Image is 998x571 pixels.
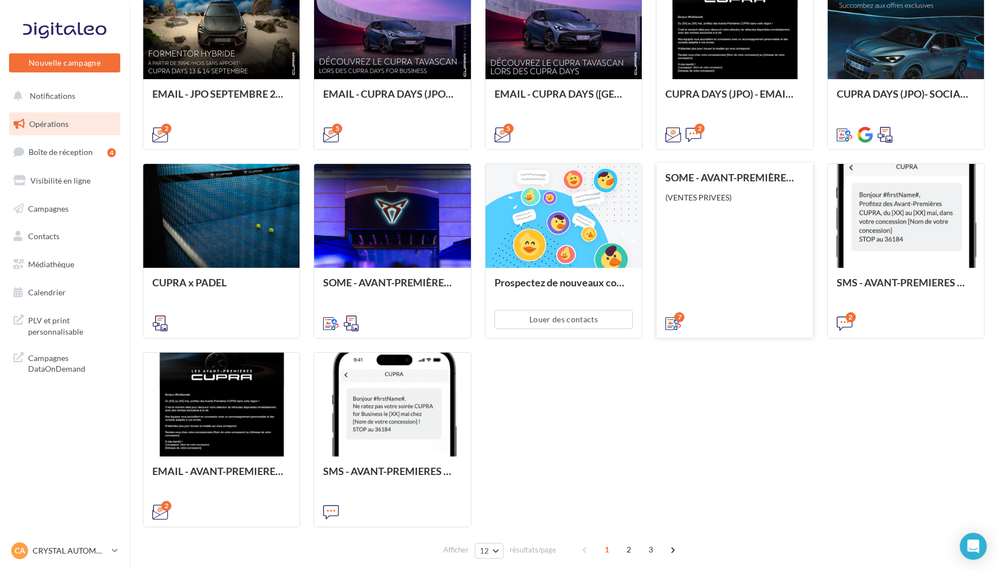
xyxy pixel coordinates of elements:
span: résultats/page [510,545,556,555]
div: 4 [107,148,116,157]
div: 2 [695,124,705,134]
a: CA CRYSTAL AUTOMOBILES [9,540,120,561]
div: 5 [503,124,514,134]
div: EMAIL - CUPRA DAYS (JPO) Fleet Générique [323,88,461,111]
button: Louer des contacts [495,310,633,329]
span: Médiathèque [28,259,74,269]
span: Calendrier [28,287,66,297]
span: Afficher [443,545,469,555]
div: SMS - AVANT-PREMIERES CUPRA PART (VENTES PRIVEES) [837,277,975,299]
a: Campagnes DataOnDemand [7,346,123,379]
a: PLV et print personnalisable [7,308,123,341]
span: Campagnes [28,203,69,213]
div: CUPRA DAYS (JPO)- SOCIAL MEDIA [837,88,975,111]
span: 12 [480,546,489,555]
span: Boîte de réception [29,147,93,157]
button: 12 [475,543,503,559]
span: Campagnes DataOnDemand [28,350,116,374]
a: Campagnes [7,197,123,221]
div: Open Intercom Messenger [960,533,987,560]
div: 2 [846,312,856,322]
span: CA [15,545,25,556]
a: Calendrier [7,281,123,304]
span: PLV et print personnalisable [28,313,116,337]
div: Prospectez de nouveaux contacts [495,277,633,299]
a: Médiathèque [7,253,123,276]
div: 2 [161,124,171,134]
span: 1 [598,541,616,559]
div: EMAIL - AVANT-PREMIERES CUPRA PART (VENTES PRIVEES) [152,465,291,488]
span: Visibilité en ligne [30,176,90,185]
div: SOME - AVANT-PREMIÈRES CUPRA PART (VENTES PRIVEES) [665,172,804,183]
div: (VENTES PRIVEES) [665,192,804,203]
div: EMAIL - JPO SEPTEMBRE 2025 [152,88,291,111]
span: Notifications [30,91,75,101]
a: Visibilité en ligne [7,169,123,193]
div: 7 [674,312,684,322]
div: EMAIL - CUPRA DAYS ([GEOGRAPHIC_DATA]) Private Générique [495,88,633,111]
span: Opérations [29,119,69,129]
div: SMS - AVANT-PREMIERES CUPRA FOR BUSINESS (VENTES PRIVEES) [323,465,461,488]
button: Notifications [7,84,118,108]
span: 2 [620,541,638,559]
a: Opérations [7,112,123,136]
div: SOME - AVANT-PREMIÈRES CUPRA FOR BUSINESS (VENTES PRIVEES) [323,277,461,299]
button: Nouvelle campagne [9,53,120,72]
div: CUPRA DAYS (JPO) - EMAIL + SMS [665,88,804,111]
p: CRYSTAL AUTOMOBILES [33,545,107,556]
div: 2 [161,501,171,511]
a: Boîte de réception4 [7,140,123,164]
div: CUPRA x PADEL [152,277,291,299]
span: Contacts [28,231,60,241]
div: 5 [332,124,342,134]
span: 3 [642,541,660,559]
a: Contacts [7,225,123,248]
